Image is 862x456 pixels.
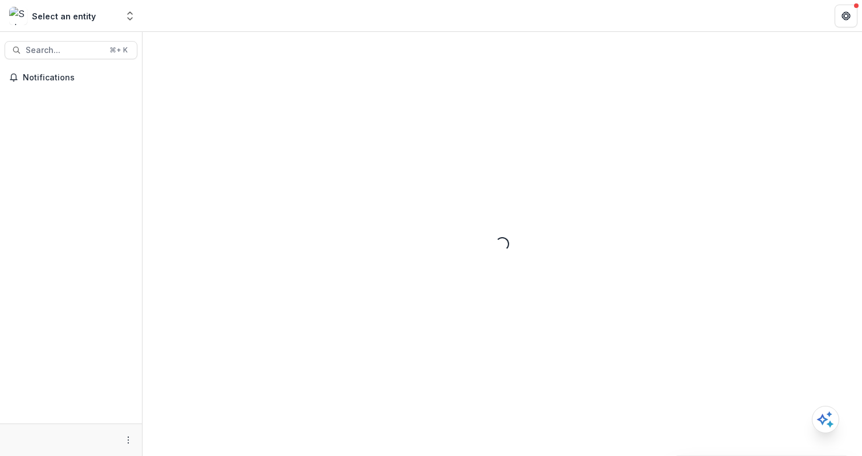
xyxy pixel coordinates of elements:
[5,68,137,87] button: Notifications
[121,433,135,447] button: More
[812,406,839,433] button: Open AI Assistant
[5,41,137,59] button: Search...
[26,46,103,55] span: Search...
[122,5,138,27] button: Open entity switcher
[107,44,130,56] div: ⌘ + K
[835,5,857,27] button: Get Help
[23,73,133,83] span: Notifications
[32,10,96,22] div: Select an entity
[9,7,27,25] img: Select an entity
